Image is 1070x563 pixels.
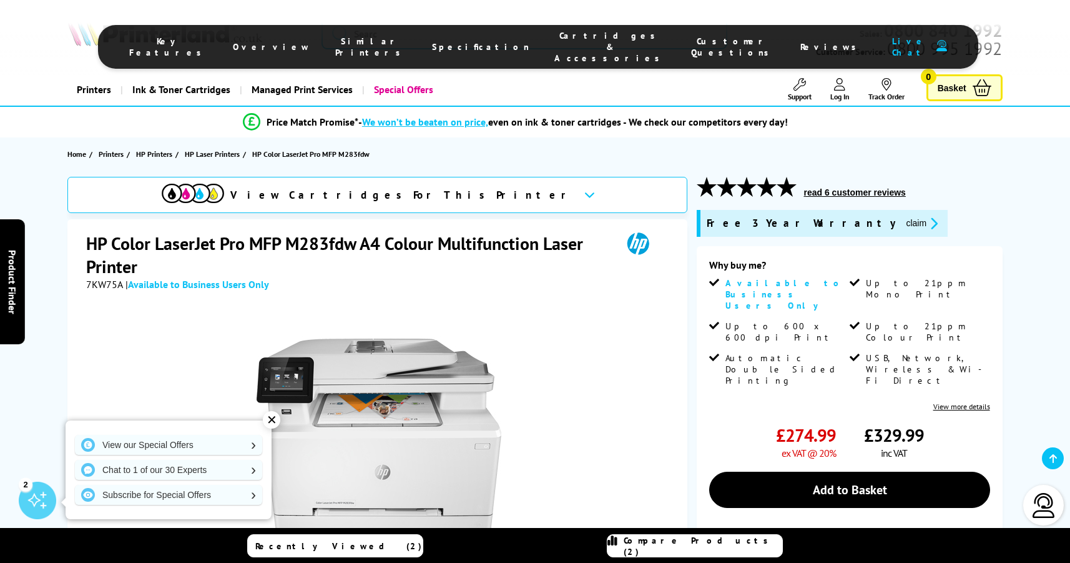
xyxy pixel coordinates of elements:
[902,216,941,231] button: promo-description
[67,147,89,161] a: Home
[888,36,930,58] span: Live Chat
[725,277,844,311] span: Available to Business Users Only
[120,74,240,106] a: Ink & Toner Cartridges
[86,232,609,278] h1: HP Color LaserJet Pro MFP M283fdw A4 Colour Multifunction Laser Printer
[132,74,230,106] span: Ink & Toner Cartridges
[725,321,847,343] span: Up to 600 x 600 dpi Print
[864,424,924,447] span: £329.99
[782,447,836,459] span: ex VAT @ 20%
[185,147,240,161] span: HP Laser Printers
[75,435,262,455] a: View our Special Offers
[1031,493,1056,518] img: user-headset-light.svg
[335,36,407,58] span: Similar Printers
[263,411,280,429] div: ✕
[362,116,488,128] span: We won’t be beaten on price,
[609,232,667,255] img: HP
[926,74,1003,101] a: Basket 0
[19,477,32,491] div: 2
[709,472,989,508] a: Add to Basket
[247,534,423,557] a: Recently Viewed (2)
[99,147,124,161] span: Printers
[362,74,443,106] a: Special Offers
[230,188,574,202] span: View Cartridges For This Printer
[830,92,850,101] span: Log In
[233,41,310,52] span: Overview
[709,259,989,277] div: Why buy me?
[162,184,224,203] img: cmyk-icon.svg
[136,147,172,161] span: HP Printers
[255,541,422,552] span: Recently Viewed (2)
[936,40,947,52] img: user-headset-duotone.svg
[128,278,269,291] span: Available to Business Users Only
[185,147,243,161] a: HP Laser Printers
[67,74,120,106] a: Printers
[75,485,262,505] a: Subscribe for Special Offers
[788,92,812,101] span: Support
[432,41,529,52] span: Specification
[75,460,262,480] a: Chat to 1 of our 30 Experts
[938,79,966,96] span: Basket
[691,36,775,58] span: Customer Questions
[881,447,907,459] span: inc VAT
[800,41,863,52] span: Reviews
[607,534,783,557] a: Compare Products (2)
[868,78,905,101] a: Track Order
[921,69,936,84] span: 0
[624,535,782,557] span: Compare Products (2)
[99,147,127,161] a: Printers
[933,402,990,411] a: View more details
[86,278,123,291] span: 7KW75A
[358,116,788,128] div: - even on ink & toner cartridges - We check our competitors every day!
[125,278,269,291] span: |
[788,78,812,101] a: Support
[252,149,370,159] span: HP Color LaserJet Pro MFP M283fdw
[267,116,358,128] span: Price Match Promise*
[136,147,175,161] a: HP Printers
[725,352,847,386] span: Automatic Double Sided Printing
[866,352,987,386] span: USB, Network, Wireless & Wi-Fi Direct
[554,30,666,64] span: Cartridges & Accessories
[830,78,850,101] a: Log In
[800,187,909,198] button: read 6 customer reviews
[129,36,208,58] span: Key Features
[257,316,501,561] img: HP Color LaserJet Pro MFP M283fdw
[776,424,836,447] span: £274.99
[866,277,987,300] span: Up to 21ppm Mono Print
[866,321,987,343] span: Up to 21ppm Colour Print
[6,249,19,314] span: Product Finder
[240,74,362,106] a: Managed Print Services
[67,147,86,161] span: Home
[707,216,896,231] span: Free 3 Year Warranty
[42,111,989,133] li: modal_Promise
